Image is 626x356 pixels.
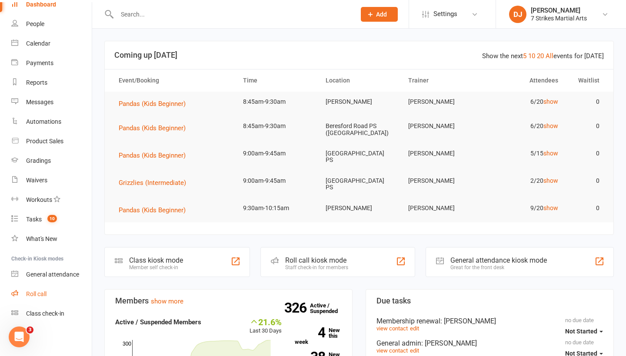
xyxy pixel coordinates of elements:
[400,171,483,191] td: [PERSON_NAME]
[400,116,483,136] td: [PERSON_NAME]
[114,51,604,59] h3: Coming up [DATE]
[543,204,558,211] a: show
[310,296,348,320] a: 326Active / Suspended
[119,124,186,132] span: Pandas (Kids Beginner)
[115,318,201,326] strong: Active / Suspended Members
[26,177,47,184] div: Waivers
[400,198,483,218] td: [PERSON_NAME]
[119,99,192,109] button: Pandas (Kids Beginner)
[11,190,92,210] a: Workouts
[9,326,30,347] iframe: Intercom live chat
[129,264,183,270] div: Member self check-in
[115,297,342,305] h3: Members
[531,7,587,14] div: [PERSON_NAME]
[11,73,92,92] a: Reports
[11,210,92,229] a: Tasks 10
[295,327,342,345] a: 4New this week
[11,284,92,304] a: Roll call
[26,138,63,145] div: Product Sales
[546,52,553,60] a: All
[318,198,400,218] td: [PERSON_NAME]
[235,143,318,164] td: 9:00am-9:45am
[235,92,318,112] td: 8:45am-9:30am
[523,52,526,60] a: 5
[26,20,44,27] div: People
[421,339,477,347] span: : [PERSON_NAME]
[566,171,607,191] td: 0
[11,112,92,132] a: Automations
[400,92,483,112] td: [PERSON_NAME]
[11,14,92,34] a: People
[26,40,50,47] div: Calendar
[361,7,398,22] button: Add
[543,177,558,184] a: show
[483,198,566,218] td: 9/20
[295,326,325,339] strong: 4
[566,92,607,112] td: 0
[410,347,419,354] a: edit
[509,6,526,23] div: DJ
[114,8,350,20] input: Search...
[483,116,566,136] td: 6/20
[119,152,186,159] span: Pandas (Kids Beginner)
[11,229,92,249] a: What's New
[483,92,566,112] td: 6/20
[119,123,192,133] button: Pandas (Kids Beginner)
[376,325,408,332] a: view contact
[26,1,56,8] div: Dashboard
[11,265,92,284] a: General attendance kiosk mode
[26,271,79,278] div: General attendance
[318,171,400,198] td: [GEOGRAPHIC_DATA] PS
[543,98,558,105] a: show
[543,122,558,129] a: show
[119,178,192,188] button: Grizzlies (Intermediate)
[566,116,607,136] td: 0
[235,116,318,136] td: 8:45am-9:30am
[376,339,603,347] div: General admin
[376,347,408,354] a: view contact
[483,171,566,191] td: 2/20
[235,69,318,92] th: Time
[537,52,544,60] a: 20
[26,310,64,317] div: Class check-in
[566,198,607,218] td: 0
[400,69,483,92] th: Trainer
[26,235,57,242] div: What's New
[26,79,47,86] div: Reports
[151,297,183,305] a: show more
[528,52,535,60] a: 10
[440,317,496,325] span: : [PERSON_NAME]
[26,216,42,223] div: Tasks
[26,196,52,203] div: Workouts
[565,323,603,339] button: Not Started
[47,215,57,222] span: 10
[119,179,186,187] span: Grizzlies (Intermediate)
[26,157,51,164] div: Gradings
[318,143,400,171] td: [GEOGRAPHIC_DATA] PS
[26,290,47,297] div: Roll call
[376,317,603,325] div: Membership renewal
[250,317,282,326] div: 21.6%
[119,206,186,214] span: Pandas (Kids Beginner)
[433,4,457,24] span: Settings
[119,205,192,215] button: Pandas (Kids Beginner)
[482,51,604,61] div: Show the next events for [DATE]
[111,69,235,92] th: Event/Booking
[318,69,400,92] th: Location
[285,256,348,264] div: Roll call kiosk mode
[483,143,566,164] td: 5/15
[543,150,558,157] a: show
[250,317,282,336] div: Last 30 Days
[531,14,587,22] div: 7 Strikes Martial Arts
[376,11,387,18] span: Add
[11,151,92,171] a: Gradings
[410,325,419,332] a: edit
[11,304,92,323] a: Class kiosk mode
[26,59,53,66] div: Payments
[318,92,400,112] td: [PERSON_NAME]
[119,150,192,161] button: Pandas (Kids Beginner)
[27,326,33,333] span: 3
[11,132,92,151] a: Product Sales
[318,116,400,143] td: Beresford Road PS ([GEOGRAPHIC_DATA])
[284,301,310,314] strong: 326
